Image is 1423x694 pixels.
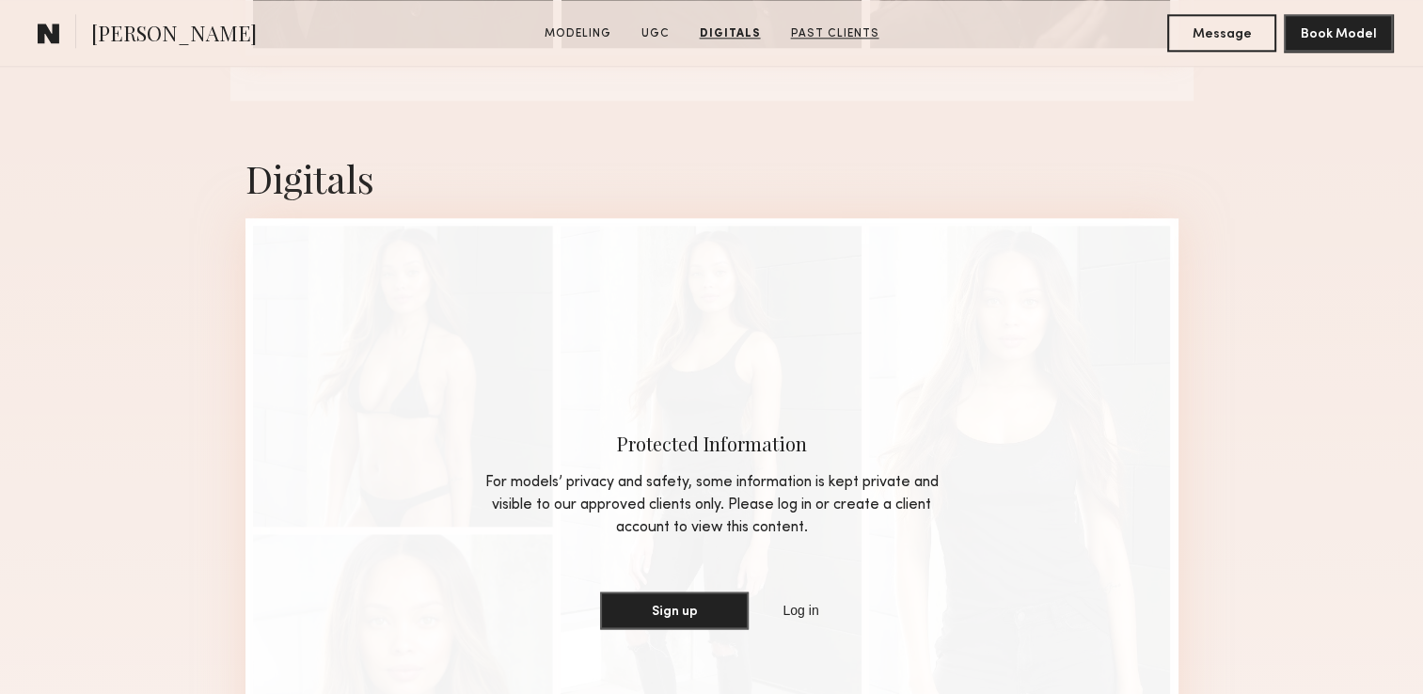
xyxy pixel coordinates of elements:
[779,599,822,622] a: Log in
[692,25,768,42] a: Digitals
[1284,24,1393,40] a: Book Model
[1284,14,1393,52] button: Book Model
[472,431,952,456] div: Protected Information
[783,25,887,42] a: Past Clients
[600,591,749,629] button: Sign up
[537,25,619,42] a: Modeling
[91,19,257,52] span: [PERSON_NAME]
[472,471,952,539] div: For models’ privacy and safety, some information is kept private and visible to our approved clie...
[1167,14,1276,52] button: Message
[634,25,677,42] a: UGC
[245,153,1178,203] div: Digitals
